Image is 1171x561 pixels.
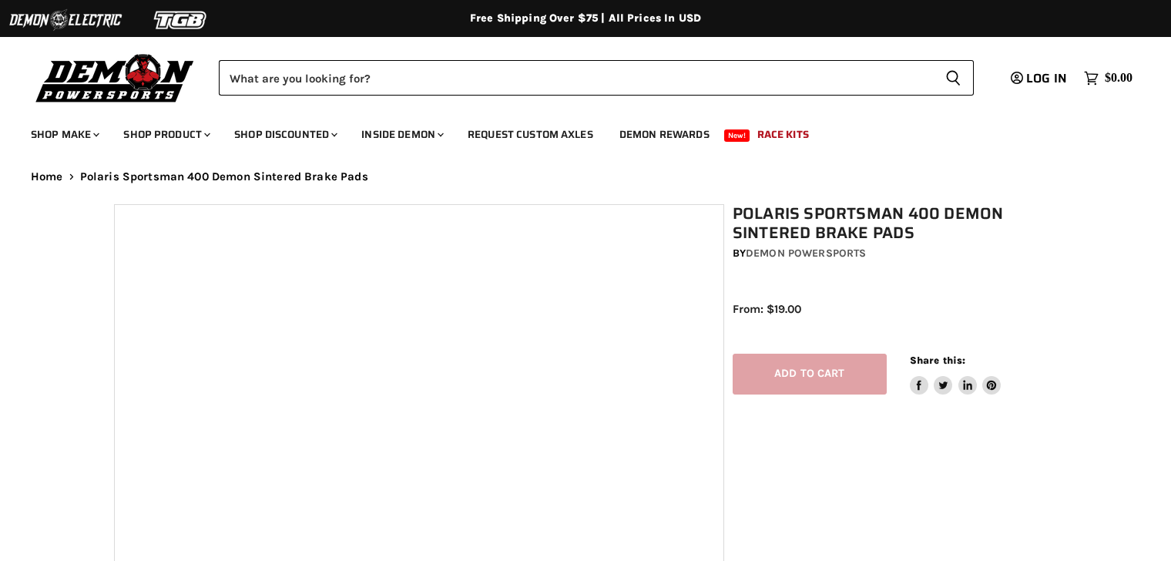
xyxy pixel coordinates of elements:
img: TGB Logo 2 [123,5,239,35]
aside: Share this: [910,354,1002,395]
a: Shop Discounted [223,119,347,150]
span: From: $19.00 [733,302,801,316]
span: Log in [1026,69,1067,88]
span: $0.00 [1105,71,1132,86]
button: Search [933,60,974,96]
span: New! [724,129,750,142]
a: Log in [1004,72,1076,86]
a: Request Custom Axles [456,119,605,150]
a: Shop Product [112,119,220,150]
h1: Polaris Sportsman 400 Demon Sintered Brake Pads [733,204,1065,243]
span: Share this: [910,354,965,366]
a: $0.00 [1076,67,1140,89]
a: Inside Demon [350,119,453,150]
input: Search [219,60,933,96]
img: Demon Electric Logo 2 [8,5,123,35]
a: Demon Powersports [746,247,866,260]
a: Race Kits [746,119,820,150]
span: Polaris Sportsman 400 Demon Sintered Brake Pads [80,170,368,183]
a: Demon Rewards [608,119,721,150]
a: Shop Make [19,119,109,150]
div: by [733,245,1065,262]
ul: Main menu [19,113,1129,150]
img: Demon Powersports [31,50,200,105]
a: Home [31,170,63,183]
form: Product [219,60,974,96]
